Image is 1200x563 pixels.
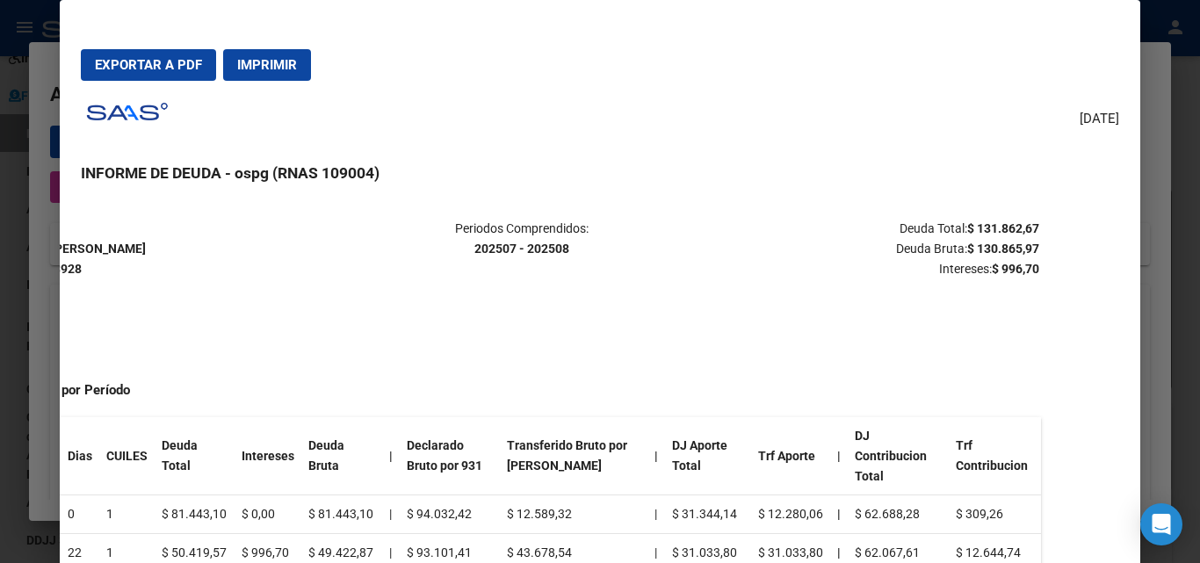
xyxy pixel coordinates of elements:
td: $ 81.443,10 [301,495,382,534]
h4: Resumen por Período [3,380,1040,401]
th: Dias [61,417,99,495]
td: $ 62.688,28 [848,495,949,534]
td: $ 81.443,10 [155,495,235,534]
td: $ 12.280,06 [751,495,830,534]
p: Empresa: [4,219,348,278]
th: | [647,417,665,495]
div: Open Intercom Messenger [1140,503,1182,545]
th: Trf Contribucion [949,417,1041,495]
strong: $ 131.862,67 [967,221,1039,235]
p: Periodos Comprendidos: [350,219,693,259]
th: | [830,417,848,495]
strong: 202507 - 202508 [474,242,569,256]
span: Exportar a PDF [95,57,202,73]
th: Deuda Bruta [301,417,382,495]
p: Deuda Total: Deuda Bruta: Intereses: [696,219,1039,278]
span: Imprimir [237,57,297,73]
th: CUILES [99,417,155,495]
td: $ 94.032,42 [400,495,501,534]
th: Deuda Total [155,417,235,495]
td: | [382,495,400,534]
button: Imprimir [223,49,311,81]
th: Intereses [235,417,301,495]
th: Transferido Bruto por [PERSON_NAME] [500,417,647,495]
strong: $ 996,70 [992,262,1039,276]
h3: INFORME DE DEUDA - ospg (RNAS 109004) [81,162,1118,184]
th: Trf Aporte [751,417,830,495]
th: | [382,417,400,495]
td: $ 0,00 [235,495,301,534]
td: 0 [61,495,99,534]
strong: $ 130.865,97 [967,242,1039,256]
td: 1 [99,495,155,534]
td: $ 309,26 [949,495,1041,534]
td: $ 31.344,14 [665,495,751,534]
button: Exportar a PDF [81,49,216,81]
td: | [647,495,665,534]
td: $ 12.589,32 [500,495,647,534]
th: DJ Aporte Total [665,417,751,495]
th: | [830,495,848,534]
strong: MONSU [PERSON_NAME] 20203663928 [4,242,146,276]
th: DJ Contribucion Total [848,417,949,495]
th: Declarado Bruto por 931 [400,417,501,495]
span: [DATE] [1080,109,1119,129]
